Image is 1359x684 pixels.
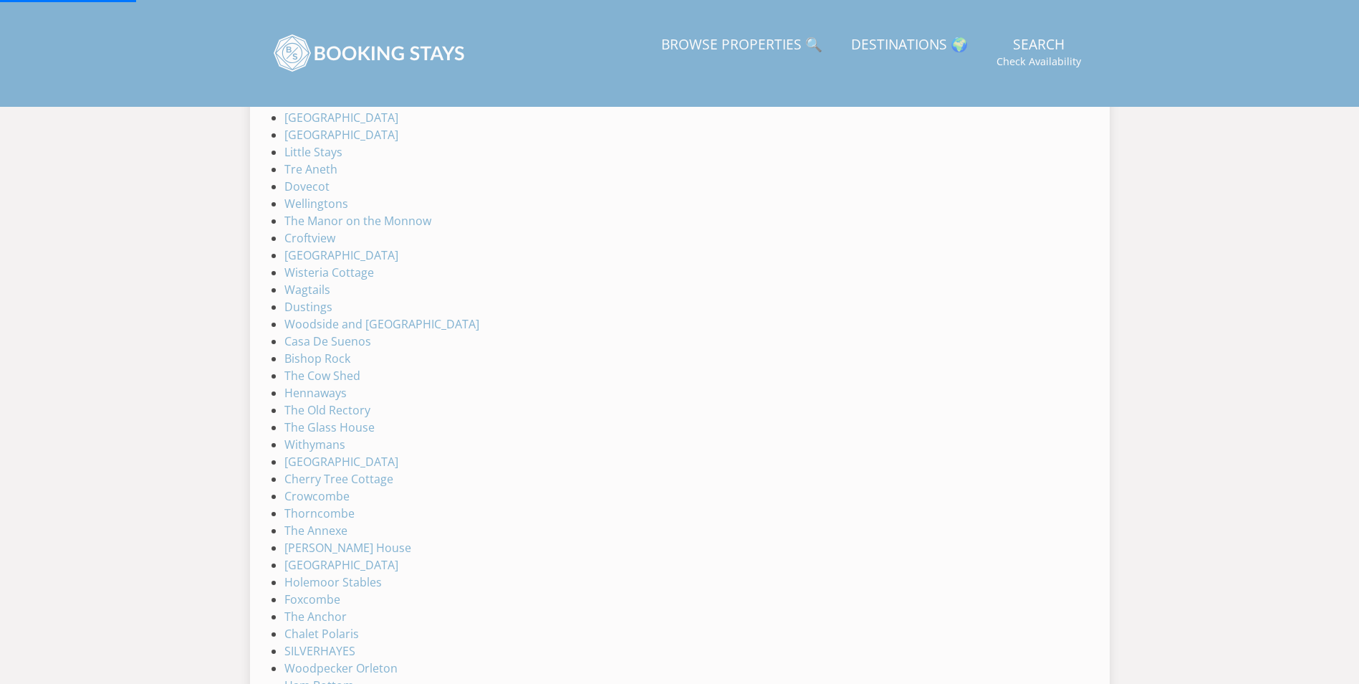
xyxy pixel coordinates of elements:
a: The Cow Shed [284,368,360,384]
a: The Old Rectory [284,402,370,418]
a: Foxcombe [284,592,340,607]
a: Withymans [284,437,345,452]
a: The Manor on the Monnow [284,213,431,229]
img: BookingStays [273,17,466,89]
a: The Glass House [284,419,375,435]
a: [PERSON_NAME] House [284,540,411,556]
a: SILVERHAYES [284,643,355,659]
a: Casa De Suenos [284,333,371,349]
a: Dustings [284,299,332,315]
a: Browse Properties 🔍 [656,29,828,62]
a: Dovecot [284,179,330,194]
a: [GEOGRAPHIC_DATA] [284,247,398,263]
small: Check Availability [997,54,1081,69]
a: Wisteria Cottage [284,265,374,280]
a: [GEOGRAPHIC_DATA] [284,454,398,470]
a: Woodside and [GEOGRAPHIC_DATA] [284,316,479,332]
a: Chalet Polaris [284,626,359,642]
a: Hennaways [284,385,347,401]
a: Destinations 🌍 [845,29,974,62]
a: [GEOGRAPHIC_DATA] [284,557,398,573]
a: Croftview [284,230,335,246]
a: Cherry Tree Cottage [284,471,393,487]
a: Tre Aneth [284,161,337,177]
a: Woodpecker Orleton [284,660,398,676]
a: The Annexe [284,523,347,538]
a: [GEOGRAPHIC_DATA] [284,110,398,125]
a: [GEOGRAPHIC_DATA] [284,127,398,143]
a: SearchCheck Availability [991,29,1087,76]
a: Wellingtons [284,196,348,212]
a: Wagtails [284,282,330,298]
a: Little Stays [284,144,342,160]
a: Holemoor Stables [284,574,382,590]
a: Bishop Rock [284,351,350,366]
a: The Anchor [284,609,347,624]
a: Thorncombe [284,505,355,521]
a: Crowcombe [284,488,350,504]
